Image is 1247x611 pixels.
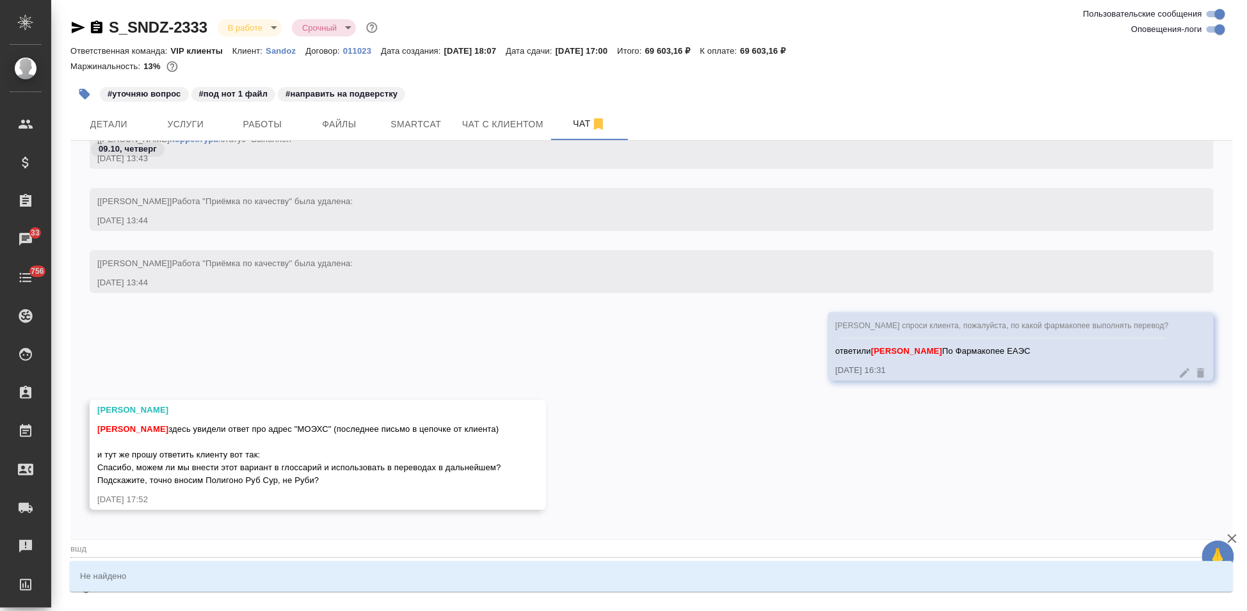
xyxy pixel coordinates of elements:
[78,116,140,132] span: Детали
[190,88,277,99] span: под нот 1 файл
[172,258,353,268] span: Работа "Приёмка по качеству" была удалена:
[109,19,207,36] a: S_SNDZ-2333
[292,19,356,36] div: В работе
[232,46,266,56] p: Клиент:
[70,80,99,108] button: Добавить тэг
[97,214,1169,227] div: [DATE] 13:44
[286,88,398,100] p: #направить на подверстку
[871,346,942,356] span: [PERSON_NAME]
[164,58,181,75] button: 50226.60 RUB;
[89,20,104,35] button: Скопировать ссылку
[97,404,501,417] div: [PERSON_NAME]
[97,424,501,485] span: здесь увидели ответ про адрес "МОЭХС" (последнее письмо в цепочке от клиента) и тут же прошу отве...
[298,22,341,33] button: Срочный
[1207,543,1229,570] span: 🙏
[645,46,700,56] p: 69 603,16 ₽
[309,116,370,132] span: Файлы
[1131,23,1202,36] span: Оповещения-логи
[444,46,506,56] p: [DATE] 18:07
[97,493,501,506] div: [DATE] 17:52
[617,46,645,56] p: Итого:
[23,226,47,239] span: 33
[23,265,52,278] span: 756
[305,46,343,56] p: Договор:
[155,116,216,132] span: Услуги
[99,143,157,155] p: 09.10, четверг
[835,346,1031,356] span: ответили По Фармакопее ЕАЭС
[171,46,232,56] p: VIP клиенты
[835,321,1169,330] span: [PERSON_NAME] спроси клиента, пожалуйста, по какой фармакопее выполнять перевод?
[172,196,353,206] span: Работа "Приёмка по качеству" была удалена:
[740,46,795,56] p: 69 603,16 ₽
[591,116,606,132] svg: Отписаться
[3,223,48,255] a: 33
[70,20,86,35] button: Скопировать ссылку для ЯМессенджера
[70,61,143,71] p: Маржинальность:
[97,424,168,434] span: [PERSON_NAME]
[1202,541,1234,573] button: 🙏
[556,46,618,56] p: [DATE] 17:00
[199,88,268,100] p: #под нот 1 файл
[70,561,1233,592] div: Не найдено
[1083,8,1202,20] span: Пользовательские сообщения
[97,276,1169,289] div: [DATE] 13:44
[343,45,381,56] a: 011023
[266,45,305,56] a: Sandoz
[277,88,406,99] span: направить на подверстку
[97,258,353,268] span: [[PERSON_NAME]]
[364,19,380,36] button: Доп статусы указывают на важность/срочность заказа
[143,61,163,71] p: 13%
[97,196,353,206] span: [[PERSON_NAME]]
[700,46,741,56] p: К оплате:
[506,46,555,56] p: Дата сдачи:
[99,88,190,99] span: уточняю вопрос
[385,116,447,132] span: Smartcat
[108,88,181,100] p: #уточняю вопрос
[381,46,444,56] p: Дата создания:
[224,22,266,33] button: В работе
[462,116,543,132] span: Чат с клиентом
[343,46,381,56] p: 011023
[70,46,171,56] p: Ответственная команда:
[559,116,620,132] span: Чат
[835,364,1169,377] div: [DATE] 16:31
[266,46,305,56] p: Sandoz
[218,19,282,36] div: В работе
[232,116,293,132] span: Работы
[3,262,48,294] a: 756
